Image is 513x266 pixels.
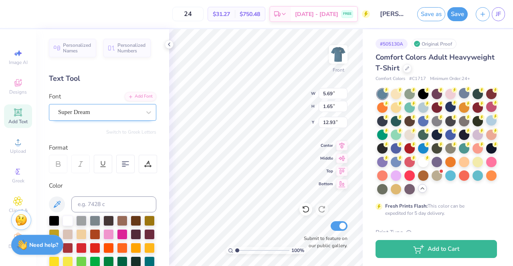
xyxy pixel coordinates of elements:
span: Center [319,143,333,148]
button: Save as [417,7,445,21]
span: Comfort Colors Adult Heavyweight T-Shirt [376,52,495,73]
span: Upload [10,148,26,154]
span: Minimum Order: 24 + [430,76,470,82]
span: FREE [343,11,351,17]
span: Decorate [8,243,28,250]
img: Front [330,46,346,62]
div: Original Proof [412,39,456,49]
span: Image AI [9,59,28,66]
span: JF [496,10,501,19]
strong: Fresh Prints Flash: [385,203,428,209]
span: Add Text [8,118,28,125]
span: Clipart & logos [4,207,32,220]
input: – – [172,7,204,21]
label: Submit to feature on our public gallery. [299,235,347,249]
span: [DATE] - [DATE] [295,10,338,18]
button: Add to Cart [376,240,497,258]
div: Text Tool [49,73,156,84]
button: Save [447,7,468,21]
a: JF [492,7,505,21]
span: $750.48 [240,10,260,18]
div: Front [333,66,344,74]
input: e.g. 7428 c [71,196,156,212]
div: Add Font [125,92,156,101]
div: Format [49,143,157,152]
span: Personalized Names [63,42,91,54]
input: Untitled Design [374,6,413,22]
div: # 505130A [376,39,408,49]
span: Top [319,168,333,174]
label: Font [49,92,61,101]
span: Bottom [319,181,333,187]
span: Personalized Numbers [117,42,146,54]
span: Comfort Colors [376,76,405,82]
span: # C1717 [409,76,426,82]
span: $31.27 [213,10,230,18]
span: Greek [12,178,24,184]
div: Print Type [376,228,497,237]
span: Designs [9,89,27,95]
button: Switch to Greek Letters [106,129,156,135]
strong: Need help? [29,241,58,249]
div: This color can be expedited for 5 day delivery. [385,202,484,217]
span: Middle [319,156,333,161]
span: 100 % [291,247,304,254]
div: Color [49,181,156,190]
